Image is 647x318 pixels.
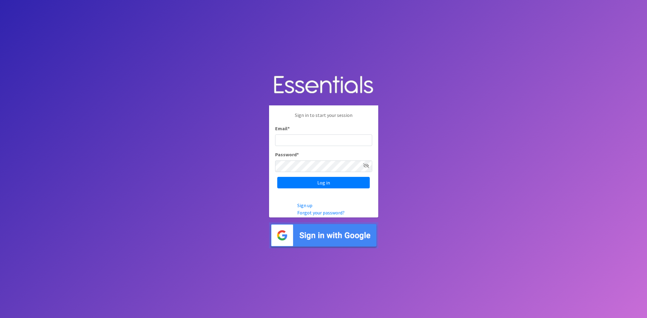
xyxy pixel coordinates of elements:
[297,151,299,157] abbr: required
[269,222,378,249] img: Sign in with Google
[275,151,299,158] label: Password
[297,202,312,208] a: Sign up
[275,111,372,125] p: Sign in to start your session
[275,125,290,132] label: Email
[277,177,370,188] input: Log in
[269,70,378,101] img: Human Essentials
[288,125,290,131] abbr: required
[297,210,345,216] a: Forgot your password?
